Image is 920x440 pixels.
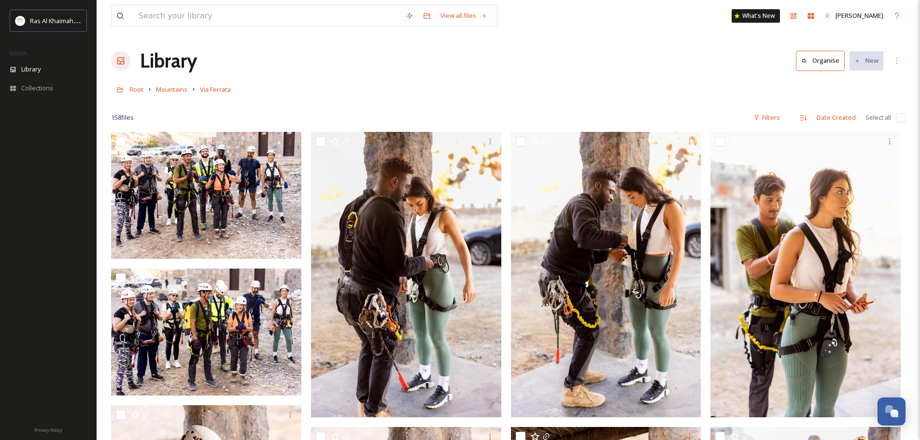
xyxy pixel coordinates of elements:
a: What's New [732,9,780,23]
span: Library [21,65,41,74]
span: Root [129,85,143,94]
span: Collections [21,84,53,93]
a: Library [140,46,197,75]
div: Filters [749,108,785,127]
img: Via Ferrata & Bear Grylls Explorers Camp.jpg [511,132,701,417]
a: View all files [436,6,492,25]
span: Select all [865,113,891,122]
span: [PERSON_NAME] [835,11,883,20]
img: Via Ferrata & Bear Grylls Explorers Camp.jpg [111,132,301,259]
span: Via Ferrata [200,85,231,94]
img: Logo_RAKTDA_RGB-01.png [15,16,25,26]
a: Root [129,84,143,95]
img: Via Ferrata & Bear Grylls Explorers Camp.jpg [311,132,501,417]
a: Privacy Policy [34,424,62,435]
a: [PERSON_NAME] [820,6,888,25]
button: New [849,51,883,70]
div: Date Created [812,108,861,127]
img: Via Ferrata & Bear Grylls Explorers Camp.jpg [111,269,301,396]
button: Organise [796,51,845,71]
a: Via Ferrata [200,84,231,95]
img: Via Ferrata & Bear Grylls Explorers Camp.jpg [710,132,901,417]
span: 158 file s [111,113,134,122]
input: Search your library [134,5,401,27]
button: Open Chat [878,397,906,426]
a: Mountains [156,84,187,95]
span: Privacy Policy [34,427,62,433]
span: MEDIA [10,50,27,57]
span: Mountains [156,85,187,94]
span: Ras Al Khaimah Tourism Development Authority [30,16,167,25]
